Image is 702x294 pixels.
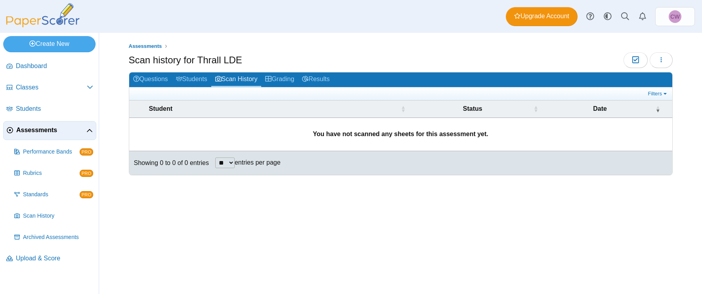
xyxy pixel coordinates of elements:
[3,100,96,119] a: Students
[211,72,262,87] a: Scan History
[23,212,93,220] span: Scan History
[129,53,242,67] h1: Scan history for Thrall LDE
[670,14,679,19] span: Carly Whitworth
[129,43,162,49] span: Assessments
[11,185,96,204] a: Standards PRO
[23,191,80,199] span: Standards
[80,191,93,198] span: PRO
[16,104,93,113] span: Students
[16,83,87,92] span: Classes
[669,10,681,23] span: Carly Whitworth
[261,72,298,87] a: Grading
[506,7,578,26] a: Upgrade Account
[646,90,670,98] a: Filters
[413,104,532,113] span: Status
[80,170,93,177] span: PRO
[514,12,569,21] span: Upgrade Account
[655,7,695,26] a: Carly Whitworth
[11,228,96,247] a: Archived Assessments
[23,169,80,177] span: Rubrics
[11,207,96,226] a: Scan History
[172,72,211,87] a: Students
[655,105,660,113] span: Date : Activate to remove sorting
[298,72,333,87] a: Results
[126,42,164,51] a: Assessments
[11,164,96,183] a: Rubrics PRO
[3,121,96,140] a: Assessments
[546,104,654,113] span: Date
[3,249,96,268] a: Upload & Score
[11,142,96,161] a: Performance Bands PRO
[16,62,93,70] span: Dashboard
[313,131,488,137] b: You have not scanned any sheets for this assessment yet.
[16,126,86,135] span: Assessments
[129,151,209,175] div: Showing 0 to 0 of 0 entries
[3,22,82,28] a: PaperScorer
[149,104,399,113] span: Student
[235,159,281,166] label: entries per page
[80,148,93,156] span: PRO
[3,57,96,76] a: Dashboard
[3,78,96,97] a: Classes
[3,36,96,52] a: Create New
[16,254,93,263] span: Upload & Score
[634,8,651,25] a: Alerts
[401,105,406,113] span: Student : Activate to sort
[534,105,538,113] span: Status : Activate to sort
[3,3,82,27] img: PaperScorer
[23,148,80,156] span: Performance Bands
[129,72,172,87] a: Questions
[23,233,93,241] span: Archived Assessments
